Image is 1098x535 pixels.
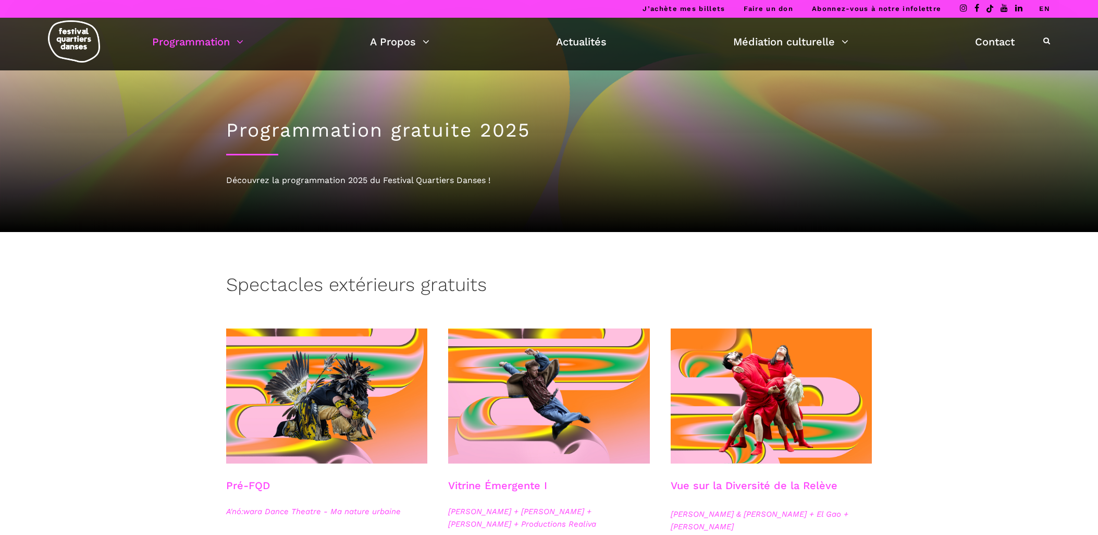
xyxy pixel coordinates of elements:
h3: Pré-FQD [226,479,270,505]
a: EN [1039,5,1050,13]
a: Actualités [556,33,607,51]
h1: Programmation gratuite 2025 [226,119,872,142]
h3: Vitrine Émergente I [448,479,547,505]
a: J’achète mes billets [643,5,725,13]
a: Abonnez-vous à notre infolettre [812,5,941,13]
a: Faire un don [744,5,793,13]
span: A'nó:wara Dance Theatre - Ma nature urbaine [226,505,428,518]
div: Découvrez la programmation 2025 du Festival Quartiers Danses ! [226,174,872,187]
span: [PERSON_NAME] & [PERSON_NAME] + El Gao + [PERSON_NAME] [671,508,872,533]
a: Programmation [152,33,243,51]
h3: Vue sur la Diversité de la Relève [671,479,837,505]
a: Médiation culturelle [733,33,848,51]
a: Contact [975,33,1015,51]
a: A Propos [370,33,429,51]
img: logo-fqd-med [48,20,100,63]
span: [PERSON_NAME] + [PERSON_NAME] + [PERSON_NAME] + Productions Realiva [448,505,650,530]
h3: Spectacles extérieurs gratuits [226,274,487,300]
